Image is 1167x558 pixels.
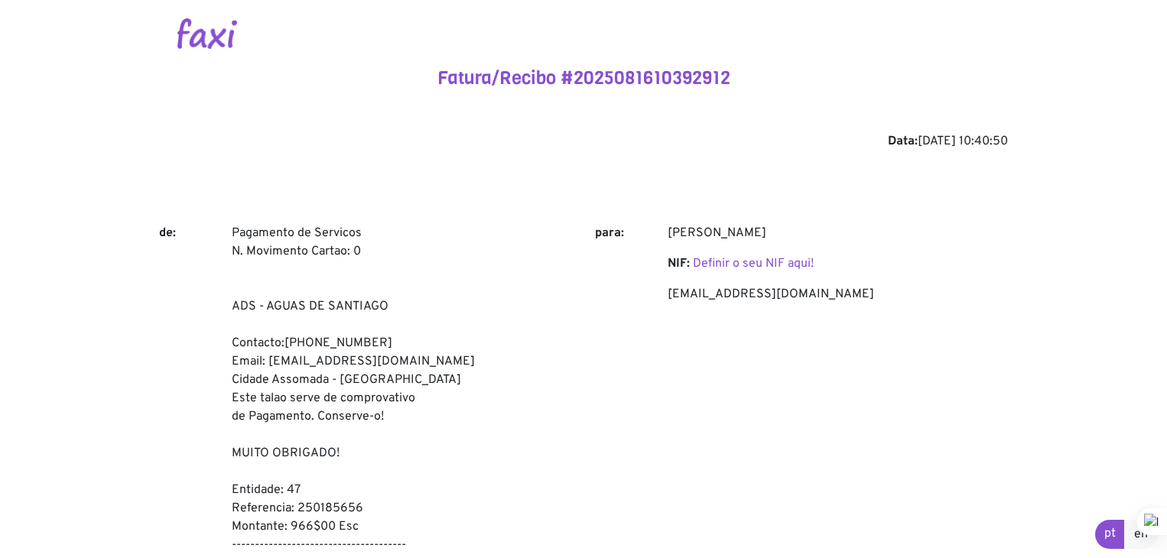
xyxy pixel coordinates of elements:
[159,67,1008,89] h4: Fatura/Recibo #2025081610392912
[668,256,690,271] b: NIF:
[668,224,1008,242] p: [PERSON_NAME]
[595,225,624,241] b: para:
[1095,520,1125,549] a: pt
[159,225,176,241] b: de:
[1124,520,1158,549] a: en
[693,256,814,271] a: Definir o seu NIF aqui!
[232,224,572,554] p: Pagamento de Servicos N. Movimento Cartao: 0 ADS - AGUAS DE SANTIAGO Contacto:[PHONE_NUMBER] Emai...
[888,134,918,149] b: Data:
[668,285,1008,303] p: [EMAIL_ADDRESS][DOMAIN_NAME]
[159,132,1008,151] div: [DATE] 10:40:50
